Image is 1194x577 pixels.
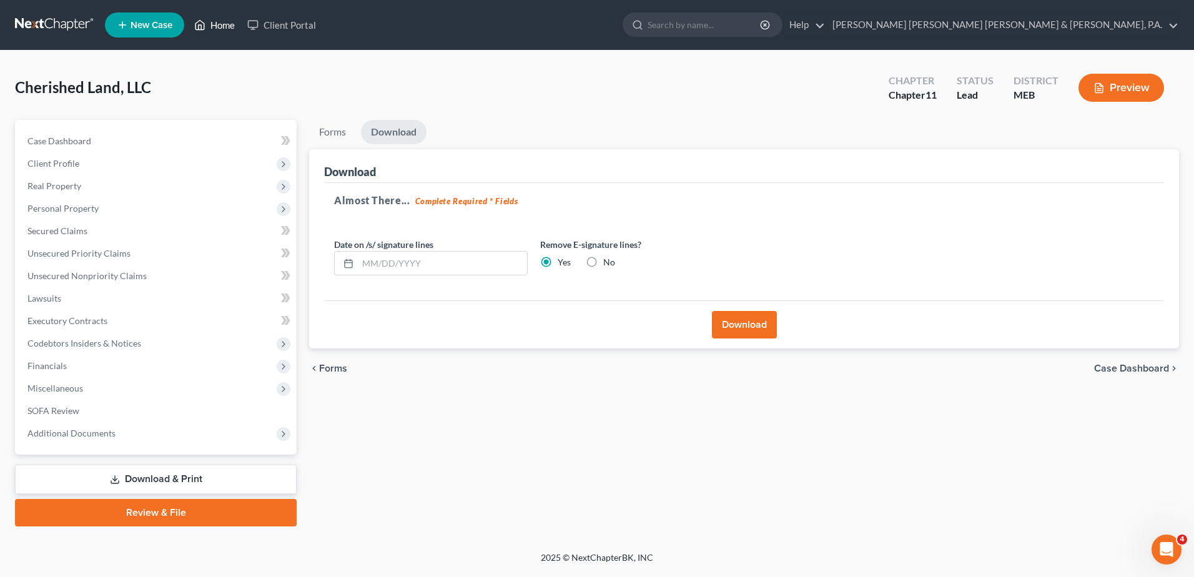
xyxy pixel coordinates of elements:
[309,363,364,373] button: chevron_left Forms
[324,164,376,179] div: Download
[17,310,297,332] a: Executory Contracts
[15,465,297,494] a: Download & Print
[27,428,116,438] span: Additional Documents
[1014,74,1058,88] div: District
[1169,363,1179,373] i: chevron_right
[27,270,147,281] span: Unsecured Nonpriority Claims
[540,238,734,251] label: Remove E-signature lines?
[188,14,241,36] a: Home
[957,74,994,88] div: Status
[27,136,91,146] span: Case Dashboard
[648,13,762,36] input: Search by name...
[17,287,297,310] a: Lawsuits
[309,120,356,144] a: Forms
[27,180,81,191] span: Real Property
[319,363,347,373] span: Forms
[925,89,937,101] span: 11
[15,499,297,526] a: Review & File
[241,551,953,574] div: 2025 © NextChapterBK, INC
[1177,535,1187,545] span: 4
[27,383,83,393] span: Miscellaneous
[15,78,151,96] span: Cherished Land, LLC
[27,405,79,416] span: SOFA Review
[415,196,518,206] strong: Complete Required * Fields
[1152,535,1182,565] iframe: Intercom live chat
[17,130,297,152] a: Case Dashboard
[334,193,1154,208] h5: Almost There...
[17,242,297,265] a: Unsecured Priority Claims
[27,293,61,303] span: Lawsuits
[712,311,777,338] button: Download
[27,158,79,169] span: Client Profile
[1094,363,1179,373] a: Case Dashboard chevron_right
[334,238,433,251] label: Date on /s/ signature lines
[309,363,319,373] i: chevron_left
[27,315,107,326] span: Executory Contracts
[131,21,172,30] span: New Case
[17,400,297,422] a: SOFA Review
[1078,74,1164,102] button: Preview
[1094,363,1169,373] span: Case Dashboard
[27,338,141,348] span: Codebtors Insiders & Notices
[27,248,131,259] span: Unsecured Priority Claims
[17,265,297,287] a: Unsecured Nonpriority Claims
[27,360,67,371] span: Financials
[783,14,825,36] a: Help
[17,220,297,242] a: Secured Claims
[361,120,427,144] a: Download
[27,203,99,214] span: Personal Property
[558,256,571,269] label: Yes
[241,14,322,36] a: Client Portal
[826,14,1178,36] a: [PERSON_NAME] [PERSON_NAME] [PERSON_NAME] & [PERSON_NAME], P.A.
[1014,88,1058,102] div: MEB
[889,88,937,102] div: Chapter
[957,88,994,102] div: Lead
[889,74,937,88] div: Chapter
[27,225,87,236] span: Secured Claims
[603,256,615,269] label: No
[358,252,527,275] input: MM/DD/YYYY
